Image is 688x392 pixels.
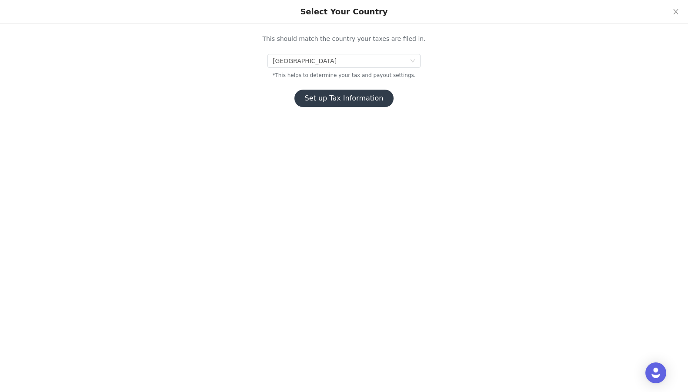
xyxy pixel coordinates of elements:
div: Open Intercom Messenger [645,362,666,383]
i: icon: close [672,8,679,15]
p: *This helps to determine your tax and payout settings. [203,71,485,79]
div: United States [273,54,337,67]
p: This should match the country your taxes are filed in. [203,34,485,44]
div: Select Your Country [300,7,387,17]
i: icon: down [410,58,415,64]
button: Set up Tax Information [294,90,394,107]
